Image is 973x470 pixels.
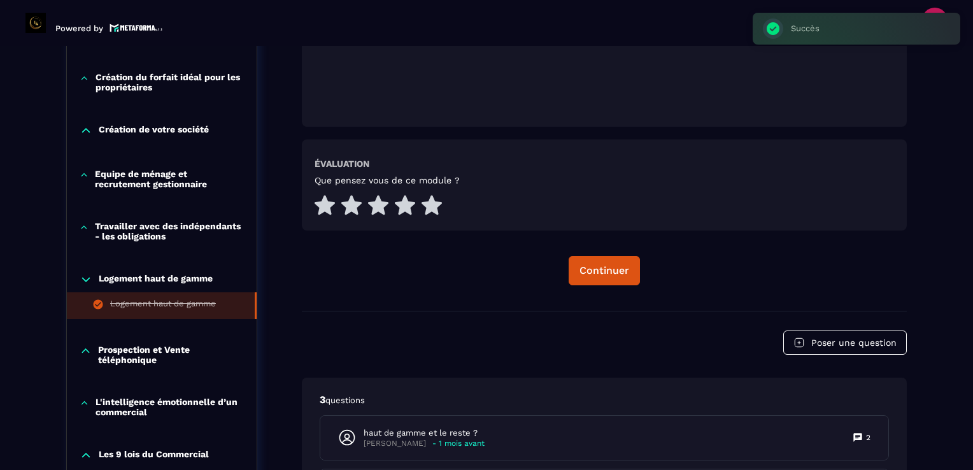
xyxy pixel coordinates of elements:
[110,299,216,313] div: Logement haut de gamme
[579,264,629,277] div: Continuer
[99,273,213,286] p: Logement haut de gamme
[95,169,244,189] p: Equipe de ménage et recrutement gestionnaire
[95,221,244,241] p: Travailler avec des indépendants - les obligations
[99,449,209,462] p: Les 9 lois du Commercial
[364,439,426,448] p: [PERSON_NAME]
[96,397,244,417] p: L'intelligence émotionnelle d’un commercial
[25,13,46,33] img: logo-branding
[569,256,640,285] button: Continuer
[432,439,485,448] p: - 1 mois avant
[110,22,163,33] img: logo
[96,72,244,92] p: Création du forfait idéal pour les propriétaires
[315,159,369,169] h6: Évaluation
[364,427,485,439] p: haut de gamme et le reste ?
[320,393,889,407] p: 3
[55,24,103,33] p: Powered by
[315,175,460,185] h5: Que pensez vous de ce module ?
[98,345,244,365] p: Prospection et Vente téléphonique
[325,395,365,405] span: questions
[866,432,870,443] p: 2
[99,124,209,137] p: Création de votre société
[783,331,907,355] button: Poser une question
